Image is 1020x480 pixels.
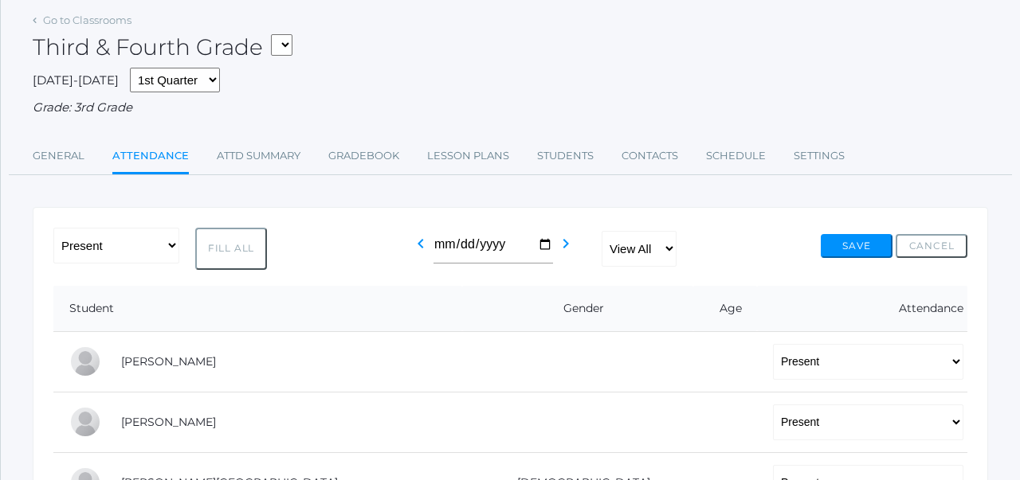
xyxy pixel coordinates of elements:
[69,406,101,438] div: Emilia Diedrich
[328,140,399,172] a: Gradebook
[794,140,845,172] a: Settings
[622,140,678,172] a: Contacts
[537,140,594,172] a: Students
[43,14,131,26] a: Go to Classrooms
[121,354,216,369] a: [PERSON_NAME]
[427,140,509,172] a: Lesson Plans
[33,35,292,60] h2: Third & Fourth Grade
[706,140,766,172] a: Schedule
[556,241,575,256] a: chevron_right
[821,234,892,258] button: Save
[69,345,101,377] div: Elijah Benzinger-Stephens
[195,228,267,270] button: Fill All
[121,415,216,429] a: [PERSON_NAME]
[112,140,189,174] a: Attendance
[462,286,693,332] th: Gender
[217,140,300,172] a: Attd Summary
[33,72,119,88] span: [DATE]-[DATE]
[757,286,967,332] th: Attendance
[693,286,757,332] th: Age
[33,140,84,172] a: General
[411,234,430,253] i: chevron_left
[411,241,430,256] a: chevron_left
[53,286,462,332] th: Student
[896,234,967,258] button: Cancel
[556,234,575,253] i: chevron_right
[33,99,988,117] div: Grade: 3rd Grade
